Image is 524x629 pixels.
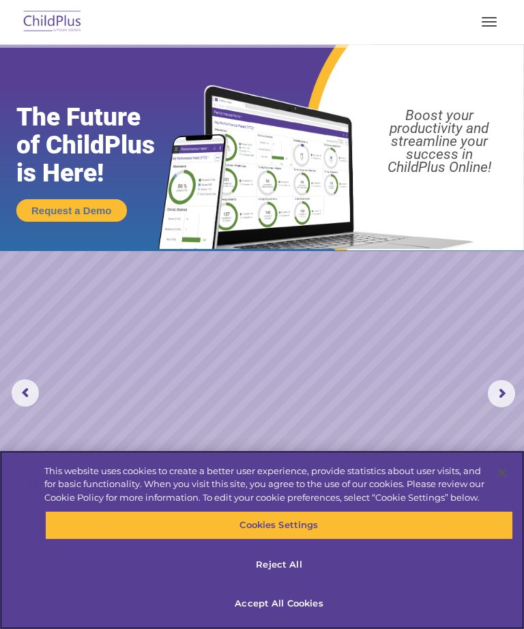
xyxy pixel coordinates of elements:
button: Accept All Cookies [45,589,513,618]
button: Cookies Settings [45,511,513,540]
button: Reject All [45,551,513,579]
rs-layer: The Future of ChildPlus is Here! [16,103,184,187]
rs-layer: Boost your productivity and streamline your success in ChildPlus Online! [362,109,516,174]
button: Close [487,458,517,488]
img: ChildPlus by Procare Solutions [20,6,85,38]
div: This website uses cookies to create a better user experience, provide statistics about user visit... [44,465,487,505]
a: Request a Demo [16,199,127,222]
